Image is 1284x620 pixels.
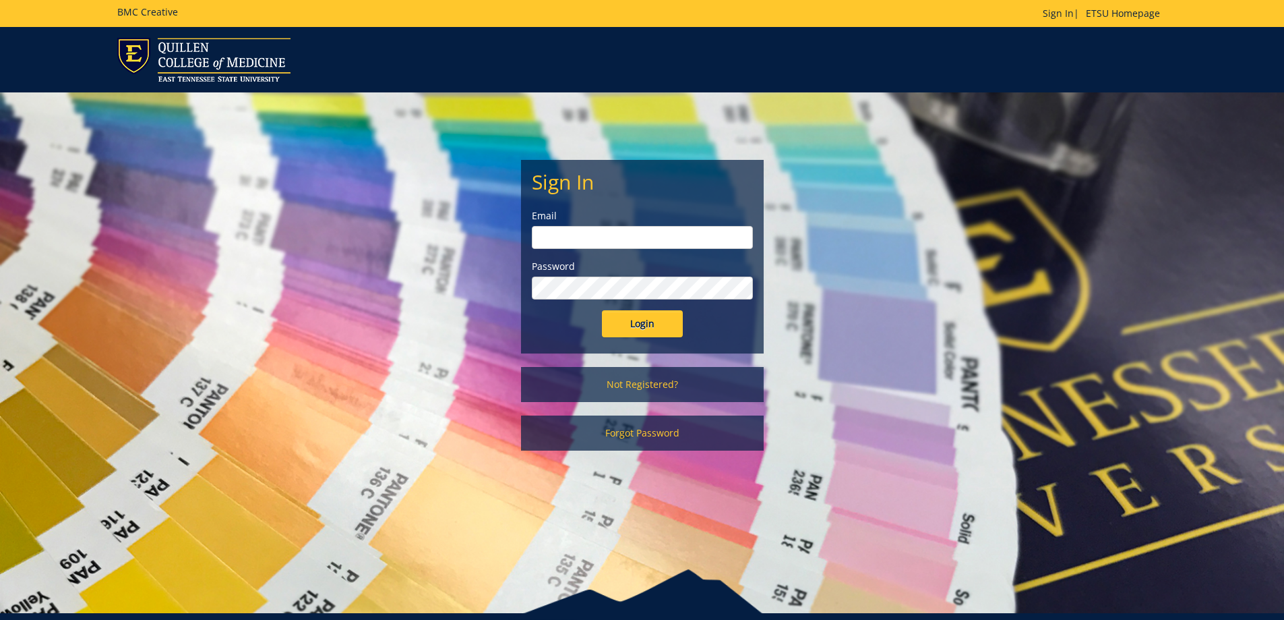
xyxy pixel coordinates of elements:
h5: BMC Creative [117,7,178,17]
p: | [1043,7,1167,20]
label: Email [532,209,753,223]
a: Not Registered? [521,367,764,402]
img: ETSU logo [117,38,291,82]
a: Forgot Password [521,416,764,451]
label: Password [532,260,753,273]
h2: Sign In [532,171,753,193]
input: Login [602,310,683,337]
a: ETSU Homepage [1079,7,1167,20]
a: Sign In [1043,7,1074,20]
